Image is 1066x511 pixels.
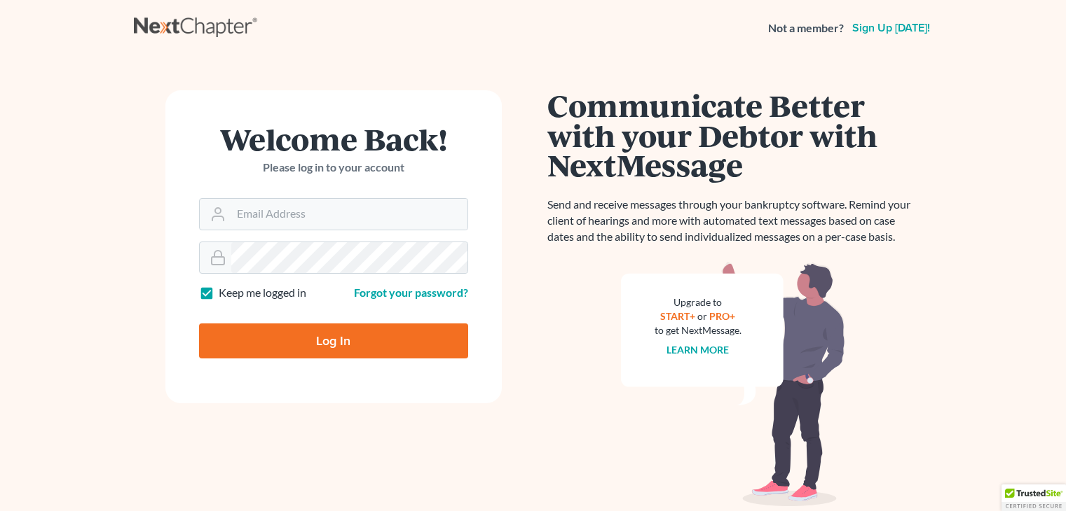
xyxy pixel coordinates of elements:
p: Send and receive messages through your bankruptcy software. Remind your client of hearings and mo... [547,197,919,245]
div: TrustedSite Certified [1002,484,1066,511]
input: Email Address [231,199,467,230]
strong: Not a member? [768,20,844,36]
a: Learn more [667,344,729,356]
span: or [697,310,707,322]
div: to get NextMessage. [655,323,742,337]
input: Log In [199,323,468,358]
h1: Communicate Better with your Debtor with NextMessage [547,90,919,180]
label: Keep me logged in [219,285,306,301]
h1: Welcome Back! [199,124,468,154]
img: nextmessage_bg-59042aed3d76b12b5cd301f8e5b87938c9018125f34e5fa2b7a6b67550977c72.svg [621,262,845,507]
p: Please log in to your account [199,160,468,176]
a: PRO+ [709,310,735,322]
a: Sign up [DATE]! [849,22,933,34]
a: START+ [660,310,695,322]
div: Upgrade to [655,295,742,309]
a: Forgot your password? [354,286,468,299]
